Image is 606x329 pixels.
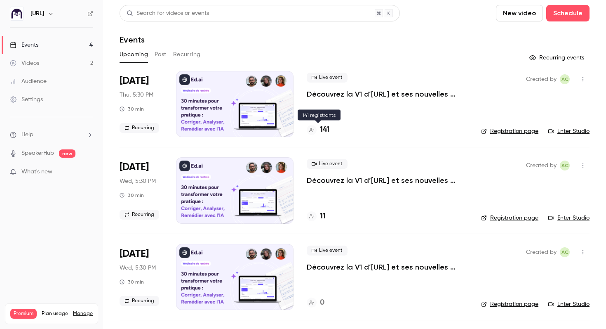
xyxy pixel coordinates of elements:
[120,157,163,223] div: Sep 17 Wed, 5:30 PM (Europe/Paris)
[561,247,568,257] span: AC
[548,300,590,308] a: Enter Studio
[120,74,149,88] span: [DATE]
[307,89,468,99] a: Découvrez la V1 d’[URL] et ses nouvelles fonctionnalités !
[320,297,324,308] h4: 0
[120,210,159,220] span: Recurring
[10,309,37,319] span: Premium
[560,247,570,257] span: Alison Chopard
[120,71,163,137] div: Sep 11 Thu, 5:30 PM (Europe/Paris)
[560,161,570,170] span: Alison Chopard
[120,177,156,185] span: Wed, 5:30 PM
[120,192,144,199] div: 30 min
[481,300,538,308] a: Registration page
[307,124,329,135] a: 141
[10,77,47,85] div: Audience
[496,5,543,21] button: New video
[307,262,468,272] a: Découvrez la V1 d’[URL] et ses nouvelles fonctionnalités !
[173,48,201,61] button: Recurring
[526,74,557,84] span: Created by
[120,247,149,260] span: [DATE]
[10,95,43,104] div: Settings
[526,161,557,170] span: Created by
[120,161,149,174] span: [DATE]
[10,59,39,67] div: Videos
[120,106,144,112] div: 30 min
[320,211,326,222] h4: 11
[560,74,570,84] span: Alison Chopard
[526,247,557,257] span: Created by
[307,297,324,308] a: 0
[31,9,44,18] h6: [URL]
[21,149,54,158] a: SpeakerHub
[21,168,52,176] span: What's new
[307,211,326,222] a: 11
[561,161,568,170] span: AC
[120,279,144,285] div: 30 min
[73,310,93,317] a: Manage
[155,48,167,61] button: Past
[10,41,38,49] div: Events
[307,175,468,185] a: Découvrez la V1 d’[URL] et ses nouvelles fonctionnalités !
[127,9,209,18] div: Search for videos or events
[548,127,590,135] a: Enter Studio
[59,149,75,158] span: new
[481,214,538,222] a: Registration page
[120,48,148,61] button: Upcoming
[83,168,93,176] iframe: Noticeable Trigger
[120,244,163,310] div: Sep 24 Wed, 5:30 PM (Europe/Paris)
[320,124,329,135] h4: 141
[120,123,159,133] span: Recurring
[481,127,538,135] a: Registration page
[120,91,153,99] span: Thu, 5:30 PM
[120,296,159,306] span: Recurring
[120,264,156,272] span: Wed, 5:30 PM
[561,74,568,84] span: AC
[21,130,33,139] span: Help
[307,73,348,83] span: Live event
[546,5,590,21] button: Schedule
[307,246,348,256] span: Live event
[548,214,590,222] a: Enter Studio
[120,35,145,45] h1: Events
[526,51,590,64] button: Recurring events
[10,130,93,139] li: help-dropdown-opener
[307,159,348,169] span: Live event
[42,310,68,317] span: Plan usage
[10,7,23,20] img: Ed.ai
